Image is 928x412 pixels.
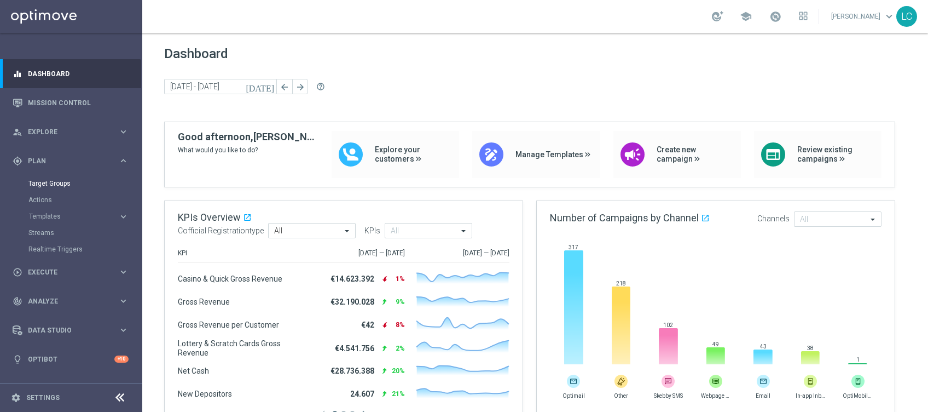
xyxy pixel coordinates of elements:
button: person_search Explore keyboard_arrow_right [12,128,129,136]
button: lightbulb Optibot +10 [12,355,129,364]
div: Streams [28,225,141,241]
i: equalizer [13,69,22,79]
div: +10 [114,356,129,363]
button: equalizer Dashboard [12,70,129,78]
span: Explore [28,129,118,135]
div: Analyze [13,296,118,306]
div: Templates [28,208,141,225]
div: Mission Control [13,88,129,117]
span: Templates [29,213,107,220]
i: play_circle_outline [13,267,22,277]
button: Templates keyboard_arrow_right [28,212,129,221]
div: Data Studio [13,325,118,335]
i: lightbulb [13,354,22,364]
button: gps_fixed Plan keyboard_arrow_right [12,157,129,165]
i: settings [11,393,21,403]
i: keyboard_arrow_right [118,296,129,306]
a: Streams [28,228,114,237]
button: Data Studio keyboard_arrow_right [12,326,129,335]
i: keyboard_arrow_right [118,267,129,277]
div: LC [896,6,917,27]
i: keyboard_arrow_right [118,156,129,166]
span: Execute [28,269,118,276]
span: Plan [28,158,118,164]
i: keyboard_arrow_right [118,127,129,137]
span: Data Studio [28,327,118,334]
div: Target Groups [28,175,141,192]
div: Dashboard [13,59,129,88]
a: Optibot [28,345,114,374]
a: Mission Control [28,88,129,117]
button: track_changes Analyze keyboard_arrow_right [12,297,129,306]
div: Templates [29,213,118,220]
a: Actions [28,196,114,204]
span: Analyze [28,298,118,305]
a: Settings [26,394,60,401]
div: Execute [13,267,118,277]
span: school [740,10,752,22]
span: keyboard_arrow_down [883,10,895,22]
a: Realtime Triggers [28,245,114,254]
i: track_changes [13,296,22,306]
i: gps_fixed [13,156,22,166]
a: Dashboard [28,59,129,88]
button: Mission Control [12,99,129,107]
div: Realtime Triggers [28,241,141,257]
a: [PERSON_NAME]keyboard_arrow_down [830,8,896,25]
i: keyboard_arrow_right [118,211,129,222]
div: Actions [28,192,141,208]
div: Explore [13,127,118,137]
div: Plan [13,156,118,166]
i: keyboard_arrow_right [118,325,129,335]
button: play_circle_outline Execute keyboard_arrow_right [12,268,129,277]
div: Optibot [13,345,129,374]
a: Target Groups [28,179,114,188]
i: person_search [13,127,22,137]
